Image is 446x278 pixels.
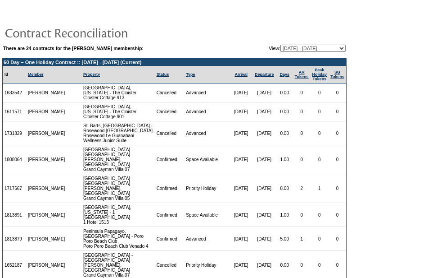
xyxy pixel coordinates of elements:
[330,70,344,79] a: SGTokens
[184,203,230,227] td: Space Available
[329,145,346,174] td: 0
[276,121,293,145] td: 0.00
[311,83,329,102] td: 0
[81,174,155,203] td: [GEOGRAPHIC_DATA] - [GEOGRAPHIC_DATA][PERSON_NAME], [GEOGRAPHIC_DATA] Grand Cayman Villa 05
[230,145,252,174] td: [DATE]
[26,121,67,145] td: [PERSON_NAME]
[311,227,329,251] td: 0
[155,227,185,251] td: Confirmed
[3,203,26,227] td: 1813891
[230,102,252,121] td: [DATE]
[184,227,230,251] td: Advanced
[155,102,185,121] td: Cancelled
[329,227,346,251] td: 0
[311,203,329,227] td: 0
[81,83,155,102] td: [GEOGRAPHIC_DATA], [US_STATE] - The Cloister Cloister Cottage 913
[26,174,67,203] td: [PERSON_NAME]
[26,227,67,251] td: [PERSON_NAME]
[276,227,293,251] td: 5.00
[230,227,252,251] td: [DATE]
[311,174,329,203] td: 1
[81,102,155,121] td: [GEOGRAPHIC_DATA], [US_STATE] - The Cloister Cloister Cottage 901
[155,145,185,174] td: Confirmed
[293,102,311,121] td: 0
[293,227,311,251] td: 1
[81,227,155,251] td: Peninsula Papagayo, [GEOGRAPHIC_DATA] - Poro Poro Beach Club Poro Poro Beach Club Venado 4
[311,102,329,121] td: 0
[311,121,329,145] td: 0
[329,102,346,121] td: 0
[184,102,230,121] td: Advanced
[312,68,327,81] a: Peak HolidayTokens
[26,83,67,102] td: [PERSON_NAME]
[3,59,346,66] td: 60 Day – One Holiday Contract :: [DATE] - [DATE] (Current)
[3,66,26,83] td: Id
[28,72,44,77] a: Member
[3,83,26,102] td: 1633542
[279,72,289,77] a: Days
[293,203,311,227] td: 0
[293,145,311,174] td: 0
[276,145,293,174] td: 1.00
[3,102,26,121] td: 1611571
[26,102,67,121] td: [PERSON_NAME]
[26,145,67,174] td: [PERSON_NAME]
[293,83,311,102] td: 0
[329,174,346,203] td: 0
[81,145,155,174] td: [GEOGRAPHIC_DATA] - [GEOGRAPHIC_DATA][PERSON_NAME], [GEOGRAPHIC_DATA] Grand Cayman Villa 07
[3,46,144,51] b: There are 24 contracts for the [PERSON_NAME] membership:
[81,121,155,145] td: St. Barts, [GEOGRAPHIC_DATA] - Rosewood [GEOGRAPHIC_DATA] Rosewood Le Guanahani Wellness Junior S...
[3,174,26,203] td: 1717667
[276,102,293,121] td: 0.00
[252,83,276,102] td: [DATE]
[329,83,346,102] td: 0
[329,203,346,227] td: 0
[293,121,311,145] td: 0
[252,227,276,251] td: [DATE]
[255,72,274,77] a: Departure
[83,72,100,77] a: Property
[230,174,252,203] td: [DATE]
[252,174,276,203] td: [DATE]
[295,70,309,79] a: ARTokens
[3,121,26,145] td: 1731829
[155,203,185,227] td: Confirmed
[3,145,26,174] td: 1808064
[252,121,276,145] td: [DATE]
[276,83,293,102] td: 0.00
[230,203,252,227] td: [DATE]
[252,102,276,121] td: [DATE]
[3,227,26,251] td: 1813879
[252,145,276,174] td: [DATE]
[81,203,155,227] td: [GEOGRAPHIC_DATA], [US_STATE] - 1 [GEOGRAPHIC_DATA] 1 Hotel 1513
[225,45,346,52] td: View:
[293,174,311,203] td: 2
[184,121,230,145] td: Advanced
[329,121,346,145] td: 0
[184,174,230,203] td: Priority Holiday
[155,83,185,102] td: Cancelled
[276,203,293,227] td: 1.00
[155,174,185,203] td: Confirmed
[5,23,185,42] img: pgTtlContractReconciliation.gif
[157,72,169,77] a: Status
[234,72,248,77] a: Arrival
[276,174,293,203] td: 8.00
[26,203,67,227] td: [PERSON_NAME]
[186,72,195,77] a: Type
[184,145,230,174] td: Space Available
[184,83,230,102] td: Advanced
[311,145,329,174] td: 0
[230,83,252,102] td: [DATE]
[155,121,185,145] td: Cancelled
[230,121,252,145] td: [DATE]
[252,203,276,227] td: [DATE]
